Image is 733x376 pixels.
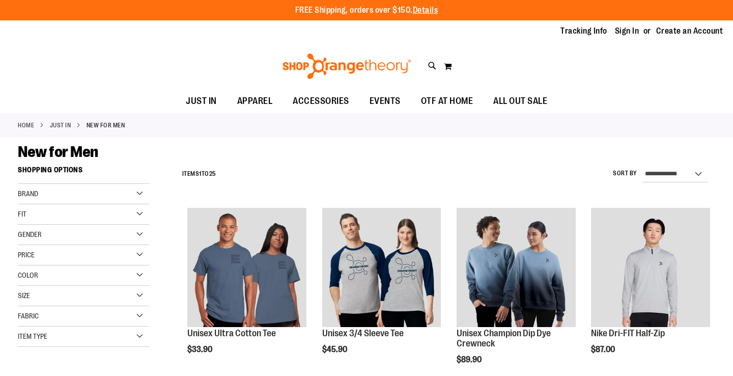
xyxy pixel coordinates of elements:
a: Unisex Champion Dip Dye Crewneck [457,328,551,348]
a: Unisex Champion Dip Dye Crewneck [457,208,576,329]
a: Sign In [615,25,639,37]
strong: Shopping Options [18,161,149,184]
a: Nike Dri-FIT Half-Zip [591,208,710,329]
span: Brand [18,190,38,198]
a: JUST IN [50,121,71,130]
span: $89.90 [457,355,483,364]
h2: Items to [182,166,216,182]
a: Home [18,121,34,130]
a: Unisex 3/4 Sleeve Tee [322,328,404,338]
span: Price [18,251,35,259]
span: Size [18,291,30,300]
span: OTF AT HOME [421,90,473,113]
span: Fit [18,210,26,218]
a: Tracking Info [560,25,607,37]
span: ALL OUT SALE [493,90,547,113]
img: Shop Orangetheory [281,53,413,79]
span: ACCESSORIES [293,90,349,113]
span: EVENTS [370,90,401,113]
span: 25 [209,170,216,177]
img: Unisex Ultra Cotton Tee [187,208,306,327]
img: Unisex 3/4 Sleeve Tee [322,208,441,327]
a: Unisex 3/4 Sleeve Tee [322,208,441,329]
label: Sort By [613,169,637,178]
span: New for Men [18,143,98,160]
span: Gender [18,230,42,238]
span: $45.90 [322,345,349,354]
span: APPAREL [237,90,273,113]
span: Item Type [18,332,47,340]
img: Unisex Champion Dip Dye Crewneck [457,208,576,327]
strong: New for Men [87,121,125,130]
span: $33.90 [187,345,214,354]
a: Unisex Ultra Cotton Tee [187,328,276,338]
span: $87.00 [591,345,616,354]
span: 1 [199,170,202,177]
a: Unisex Ultra Cotton Tee [187,208,306,329]
span: JUST IN [186,90,217,113]
a: Details [413,6,438,15]
p: FREE Shipping, orders over $150. [295,5,438,16]
span: Color [18,271,38,279]
a: Nike Dri-FIT Half-Zip [591,328,665,338]
a: Create an Account [656,25,723,37]
span: Fabric [18,312,39,320]
img: Nike Dri-FIT Half-Zip [591,208,710,327]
